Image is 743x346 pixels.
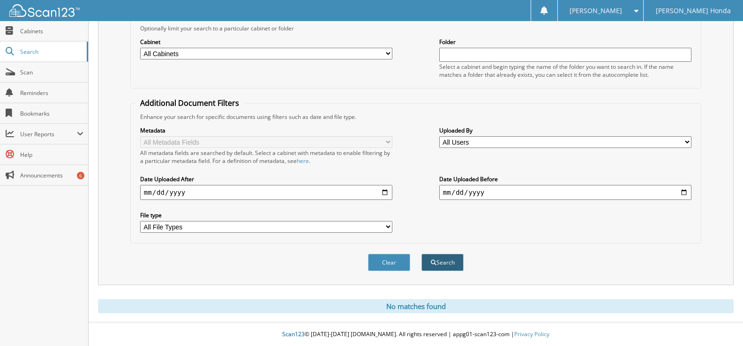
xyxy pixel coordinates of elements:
[140,211,392,219] label: File type
[9,4,80,17] img: scan123-logo-white.svg
[140,126,392,134] label: Metadata
[20,89,83,97] span: Reminders
[20,151,83,159] span: Help
[439,126,691,134] label: Uploaded By
[140,175,392,183] label: Date Uploaded After
[282,330,305,338] span: Scan123
[514,330,549,338] a: Privacy Policy
[297,157,309,165] a: here
[89,323,743,346] div: © [DATE]-[DATE] [DOMAIN_NAME]. All rights reserved | appg01-scan123-com |
[20,48,82,56] span: Search
[135,24,696,32] div: Optionally limit your search to a particular cabinet or folder
[140,185,392,200] input: start
[656,8,731,14] span: [PERSON_NAME] Honda
[135,98,244,108] legend: Additional Document Filters
[140,149,392,165] div: All metadata fields are searched by default. Select a cabinet with metadata to enable filtering b...
[439,175,691,183] label: Date Uploaded Before
[77,172,84,179] div: 6
[421,254,464,271] button: Search
[135,113,696,121] div: Enhance your search for specific documents using filters such as date and file type.
[20,68,83,76] span: Scan
[368,254,410,271] button: Clear
[570,8,622,14] span: [PERSON_NAME]
[20,110,83,118] span: Bookmarks
[439,38,691,46] label: Folder
[439,63,691,79] div: Select a cabinet and begin typing the name of the folder you want to search in. If the name match...
[20,130,77,138] span: User Reports
[140,38,392,46] label: Cabinet
[20,171,83,179] span: Announcements
[696,301,743,346] iframe: Chat Widget
[439,185,691,200] input: end
[98,299,734,313] div: No matches found
[20,27,83,35] span: Cabinets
